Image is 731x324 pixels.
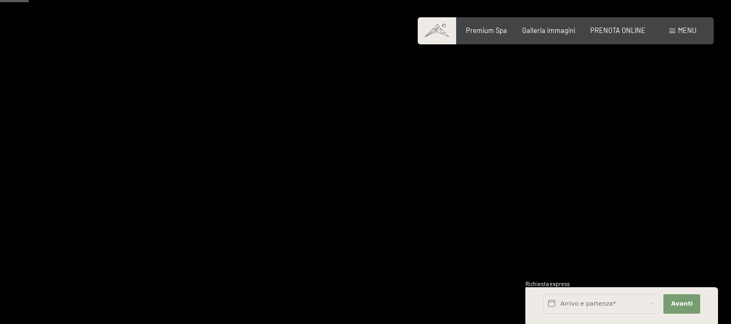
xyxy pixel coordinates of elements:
[525,281,570,287] span: Richiesta express
[678,26,696,35] span: Menu
[466,26,507,35] a: Premium Spa
[663,294,700,314] button: Avanti
[671,300,693,308] span: Avanti
[522,26,575,35] a: Galleria immagini
[590,26,646,35] a: PRENOTA ONLINE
